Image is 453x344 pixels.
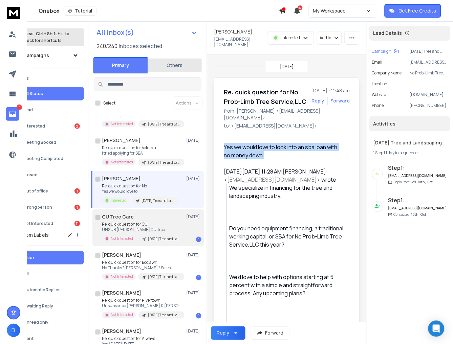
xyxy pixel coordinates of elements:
p: [DATE] Tree and Landscaping [410,49,448,54]
p: Unread only [24,320,48,325]
button: D [7,324,20,337]
a: 15 [6,107,19,121]
p: [DATE] [186,291,201,296]
span: 1 Step [373,150,384,156]
button: Lead [11,103,84,117]
p: Meeting Completed [23,156,63,161]
p: Not Interested [111,274,133,279]
p: Add to [320,35,331,41]
h6: [EMAIL_ADDRESS][DOMAIN_NAME] [388,173,448,178]
p: Re: quick question for CU [102,222,183,227]
button: Reply [211,326,245,340]
button: Unread only [11,316,84,329]
p: UNSUB [PERSON_NAME] CU Tree [102,227,183,232]
button: Reply [311,97,324,104]
button: Primary [93,57,148,73]
button: Meeting Booked [11,136,84,149]
p: Wrong person [23,205,52,210]
p: [EMAIL_ADDRESS][DOMAIN_NAME] [214,37,263,47]
button: All [11,267,84,281]
div: 1 [74,188,80,194]
button: Awaiting Reply [11,300,84,313]
button: Not Interested11 [11,217,84,230]
p: [DATE] Tree and Landscaping [142,198,174,203]
p: Re: quick question for No [102,183,178,189]
p: Not Interested [111,121,133,127]
button: Inbox [11,251,84,265]
p: [DATE] Tree and Landscaping [148,275,180,280]
p: [DATE] Tree and Landscaping [148,236,180,242]
h3: Filters [11,73,84,83]
h1: All Campaigns [16,52,49,59]
button: Out of office1 [11,184,84,198]
p: Re: quick question for Veteran [102,145,183,151]
div: 1 [74,205,80,210]
p: Out of office [23,188,48,194]
p: Not Interested [111,236,133,241]
button: Others [148,58,202,73]
p: [PHONE_NUMBER] [410,103,448,108]
p: [EMAIL_ADDRESS][DOMAIN_NAME] [410,60,448,65]
button: Forward [251,326,289,340]
div: [DATE][DATE] 11:28 AM [PERSON_NAME] < > wrote: [224,167,344,184]
button: All Campaigns [11,49,84,62]
p: No Thanks *[PERSON_NAME] * Sales [102,265,183,271]
h1: [PERSON_NAME] [102,175,141,182]
p: Campaign [372,49,392,54]
div: | [373,150,446,156]
p: [DATE] [186,252,201,258]
span: 240 / 240 [96,42,117,50]
h6: Step 1 : [388,164,448,172]
button: Automatic Replies [11,283,84,297]
p: My Workspace [313,7,349,14]
button: Tutorial [64,6,96,16]
p: Unsubscribe [PERSON_NAME] & [PERSON_NAME] [102,303,183,309]
p: Not Interested [111,160,133,165]
button: Closed [11,168,84,182]
h6: [EMAIL_ADDRESS][DOMAIN_NAME] [388,206,448,211]
p: Awaiting Reply [24,304,53,309]
p: Phone [372,103,384,108]
div: 1 [196,313,201,319]
p: Re: quick question for Always [102,336,178,342]
h1: [PERSON_NAME] [214,28,252,35]
p: [DATE] [186,329,201,334]
p: Yes we would love to [102,189,178,194]
p: [DATE] [186,138,201,143]
p: from: [PERSON_NAME] <[EMAIL_ADDRESS][DOMAIN_NAME]> [224,108,350,121]
p: 15 [17,105,22,110]
p: Interested [282,35,300,41]
span: 50 [298,5,303,10]
p: Press to check for shortcuts. [22,30,69,44]
h1: [PERSON_NAME] [102,137,141,144]
div: Yes we would love to look into an sba loan with no money down. [224,143,344,159]
p: Not Interested [23,221,53,226]
p: Email [372,60,383,65]
p: Re: quick question for Rivertown [102,298,183,303]
p: [DATE] Tree and Landscaping [148,160,180,165]
div: 1 [196,237,201,242]
p: Interested [111,198,127,203]
span: 10th, Oct [411,212,427,217]
button: Meeting Completed [11,152,84,165]
p: [DATE] [186,176,201,181]
p: Automatic Replies [24,288,61,293]
p: Meeting Booked [23,140,56,145]
div: 2 [74,123,80,129]
p: [DATE] : 11:48 am [311,87,350,94]
button: Get Free Credits [385,4,441,18]
p: Not Interested [111,313,133,318]
p: I tried applying for SBA [102,151,183,156]
div: Forward [330,97,350,104]
p: [DATE] [280,64,294,69]
h3: Inboxes selected [119,42,162,50]
h1: [DATE] Tree and Landscaping [373,139,446,146]
p: location [372,81,388,87]
p: Lead Details [373,30,402,37]
div: 11 [74,221,80,226]
h6: Step 1 : [388,196,448,204]
p: Re: quick question for Ecolawn [102,260,183,265]
p: [DOMAIN_NAME] [410,92,448,97]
